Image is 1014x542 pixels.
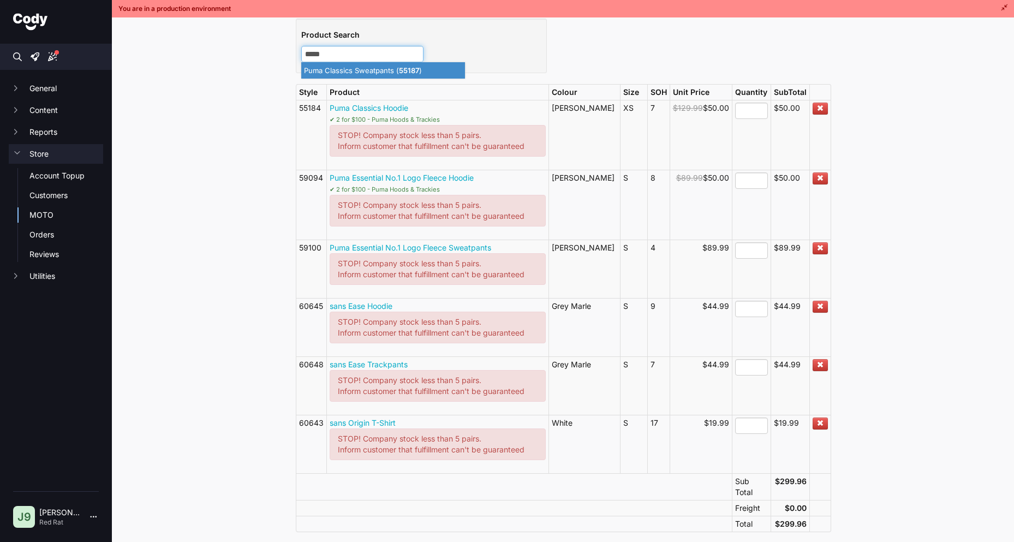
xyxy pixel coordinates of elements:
[399,66,419,75] strong: 55187
[330,370,546,402] div: STOP! Company stock less than 5 pairs. Inform customer that fulfillment can't be guaranteed
[330,103,408,112] a: Puma Classics Hoodie
[296,170,326,240] td: 59094
[548,170,620,240] td: [PERSON_NAME]
[620,170,647,240] td: S
[330,116,440,123] small: ✔ 2 for $100 - Puma Hoods & Trackies
[670,415,732,473] td: $19.99
[670,170,732,240] td: $50.00
[732,473,771,500] td: Sub Total
[330,253,546,285] div: STOP! Company stock less than 5 pairs. Inform customer that fulfillment can't be guaranteed
[620,298,647,356] td: S
[330,301,392,311] a: sans Ease Hoodie
[771,100,809,170] td: $50.00
[9,100,103,120] button: Content
[330,195,546,227] div: STOP! Company stock less than 5 pairs. Inform customer that fulfillment can't be guaranteed
[304,62,462,79] p: Puma Classics Sweatpants ( )
[771,240,809,298] td: $89.99
[548,240,620,298] td: [PERSON_NAME]
[296,100,326,170] td: 55184
[771,356,809,415] td: $44.99
[647,298,670,356] td: 9
[39,507,81,518] p: [PERSON_NAME] | 9513
[732,85,771,100] th: Quantity
[326,85,549,100] th: Product
[620,100,647,170] td: XS
[9,144,103,164] button: Store
[647,415,670,473] td: 17
[296,415,326,473] td: 60643
[330,312,546,343] div: STOP! Company stock less than 5 pairs. Inform customer that fulfillment can't be guaranteed
[29,249,103,260] a: Reviews
[330,186,440,193] small: ✔ 2 for $100 - Puma Hoods & Trackies
[330,243,491,252] a: Puma Essential No.1 Logo Fleece Sweatpants
[647,170,670,240] td: 8
[775,519,807,528] strong: $299.96
[330,125,546,157] div: STOP! Company stock less than 5 pairs. Inform customer that fulfillment can't be guaranteed
[771,170,809,240] td: $50.00
[771,298,809,356] td: $44.99
[9,79,103,98] button: General
[330,418,396,427] a: sans Origin T-Shirt
[548,356,620,415] td: Grey Marle
[118,4,231,13] span: You are in a production environment
[670,356,732,415] td: $44.99
[670,240,732,298] td: $89.99
[620,240,647,298] td: S
[670,100,732,170] td: $50.00
[647,100,670,170] td: 7
[673,103,703,112] span: $129.99
[771,415,809,473] td: $19.99
[548,415,620,473] td: White
[676,173,703,182] span: $89.99
[647,240,670,298] td: 4
[296,85,326,100] th: Style
[301,29,541,40] h5: Product Search
[548,298,620,356] td: Grey Marle
[330,428,546,460] div: STOP! Company stock less than 5 pairs. Inform customer that fulfillment can't be guaranteed
[771,85,809,100] th: SubTotal
[647,356,670,415] td: 7
[548,85,620,100] th: Colour
[29,190,103,201] a: Customers
[296,298,326,356] td: 60645
[9,266,103,286] button: Utilities
[548,100,620,170] td: [PERSON_NAME]
[29,229,103,240] a: Orders
[39,518,81,527] p: Red Rat
[647,85,670,100] th: SOH
[9,4,41,37] button: Open LiveChat chat widget
[296,240,326,298] td: 59100
[330,173,474,182] a: Puma Essential No.1 Logo Fleece Hoodie
[732,516,771,532] td: Total
[732,500,771,516] td: Freight
[620,415,647,473] td: S
[330,360,408,369] a: sans Ease Trackpants
[9,122,103,142] button: Reports
[775,477,807,486] strong: $299.96
[670,298,732,356] td: $44.99
[29,210,103,221] a: MOTO
[785,503,807,513] strong: $0.00
[620,85,647,100] th: Size
[670,85,732,100] th: Unit Price
[29,170,103,181] a: Account Topup
[296,356,326,415] td: 60648
[620,356,647,415] td: S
